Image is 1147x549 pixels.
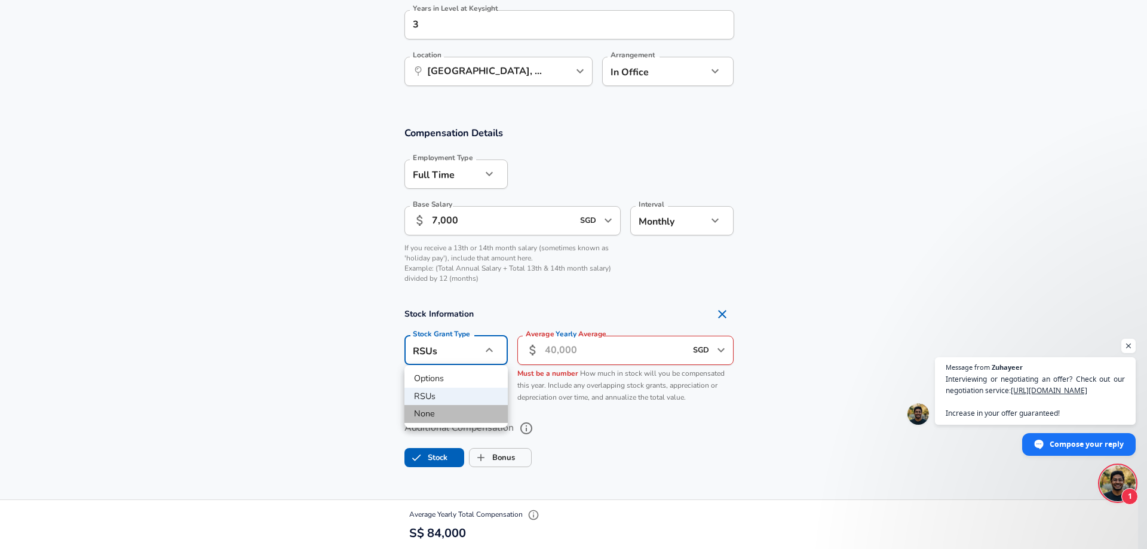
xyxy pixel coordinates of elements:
[404,405,508,423] li: None
[404,370,508,388] li: Options
[946,364,990,370] span: Message from
[946,373,1125,419] span: Interviewing or negotiating an offer? Check out our negotiation service: Increase in your offer g...
[1121,488,1138,505] span: 1
[1050,434,1124,455] span: Compose your reply
[404,388,508,406] li: RSUs
[1100,465,1136,501] div: Open chat
[992,364,1023,370] span: Zuhayeer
